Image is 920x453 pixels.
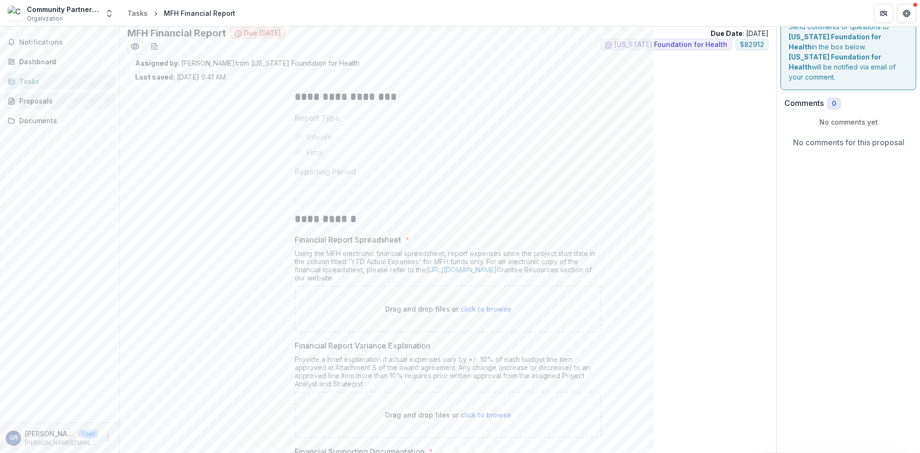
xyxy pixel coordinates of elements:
[385,410,511,420] p: Drag and drop files or
[711,29,743,37] strong: Due Date
[295,112,340,124] p: Report Type
[306,147,323,158] span: Final
[4,54,115,70] a: Dashboard
[897,4,916,23] button: Get Help
[614,41,727,49] span: [US_STATE] Foundation for Health
[295,249,601,286] div: Using the MFH electronic financial spreadsheet, report expenses since the project start date in t...
[740,41,764,49] span: $ 82912
[4,113,115,128] a: Documents
[127,8,148,18] div: Tasks
[789,33,881,51] strong: [US_STATE] Foundation for Health
[79,430,98,438] p: User
[19,57,108,67] div: Dashboard
[19,116,108,126] div: Documents
[4,93,115,109] a: Proposals
[25,439,98,447] p: [PERSON_NAME][EMAIL_ADDRESS][DOMAIN_NAME]
[19,76,108,86] div: Tasks
[789,53,881,71] strong: [US_STATE] Foundation for Health
[460,411,511,419] span: click to browse
[25,429,75,439] p: [PERSON_NAME]
[127,27,226,39] h2: MFH Financial Report
[711,28,769,38] p: : [DATE]
[460,305,511,313] span: click to browse
[124,6,151,20] a: Tasks
[781,13,916,90] div: Send comments or questions to in the box below. will be notified via email of your comment.
[4,73,115,89] a: Tasks
[8,6,23,21] img: Community Partnership of Southeast Missouri
[135,72,226,82] p: [DATE] 9:41 AM
[244,29,281,37] span: Due [DATE]
[784,117,912,127] p: No comments yet
[295,234,401,245] p: Financial Report Spreadsheet
[103,4,116,23] button: Open entity switcher
[135,59,178,67] strong: Assigned by
[295,166,356,177] p: Reporting Period
[306,131,332,143] span: Interim
[385,304,511,314] p: Drag and drop files or
[27,4,99,14] div: Community Partnership of [GEOGRAPHIC_DATA][US_STATE]
[295,355,601,392] div: Provide a brief explanation if actual expenses vary by +/- 10% of each budget line item approved ...
[4,35,115,50] button: Notifications
[19,96,108,106] div: Proposals
[27,14,63,23] span: Organization
[147,39,162,54] button: download-word-button
[127,39,143,54] button: Preview 56154ca5-bd64-4d8a-bf50-e3824315775e.pdf
[9,435,18,441] div: Quinton Roberts
[426,266,497,274] a: [URL][DOMAIN_NAME]
[102,432,114,444] button: More
[135,73,175,81] strong: Last saved:
[295,340,430,351] p: Financial Report Variance Explanation
[784,99,824,108] h2: Comments
[135,58,761,68] p: : [PERSON_NAME] from [US_STATE] Foundation for Health
[793,137,904,148] p: No comments for this proposal
[124,6,239,20] nav: breadcrumb
[832,100,836,108] span: 0
[874,4,893,23] button: Partners
[164,8,235,18] div: MFH Financial Report
[19,38,112,46] span: Notifications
